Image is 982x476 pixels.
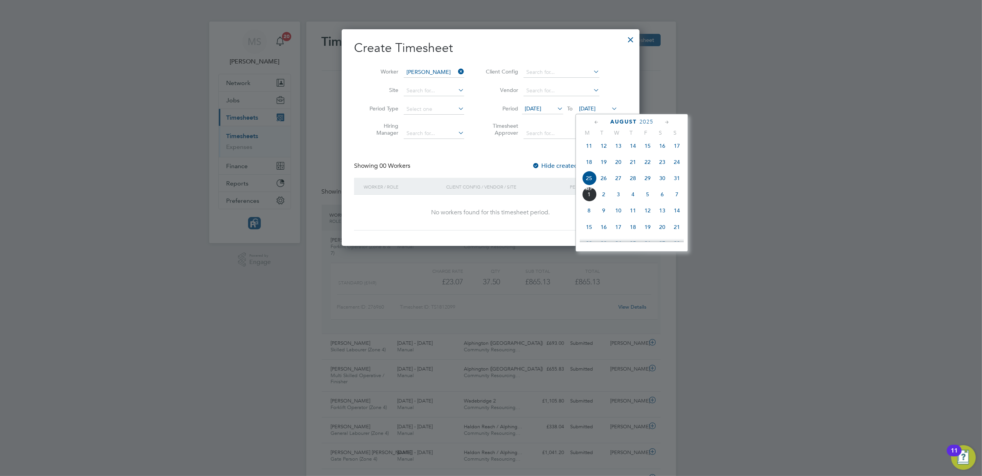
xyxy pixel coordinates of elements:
[626,220,640,234] span: 18
[655,171,670,185] span: 30
[611,171,626,185] span: 27
[483,122,518,136] label: Timesheet Approver
[655,155,670,169] span: 23
[640,203,655,218] span: 12
[444,178,568,195] div: Client Config / Vendor / Site
[670,236,684,251] span: 28
[670,187,684,202] span: 7
[951,445,976,470] button: Open Resource Center, 11 new notifications
[404,67,464,78] input: Search for...
[582,139,596,153] span: 11
[653,129,668,136] span: S
[610,119,637,125] span: August
[596,203,611,218] span: 9
[626,187,640,202] span: 4
[611,139,626,153] span: 13
[626,203,640,218] span: 11
[524,128,599,139] input: Search for...
[364,122,398,136] label: Hiring Manager
[609,129,624,136] span: W
[626,139,640,153] span: 14
[354,40,627,56] h2: Create Timesheet
[582,203,596,218] span: 8
[579,105,596,112] span: [DATE]
[670,220,684,234] span: 21
[611,155,626,169] span: 20
[596,155,611,169] span: 19
[611,203,626,218] span: 10
[483,68,518,75] label: Client Config
[655,139,670,153] span: 16
[404,85,464,96] input: Search for...
[565,104,575,114] span: To
[640,187,655,202] span: 5
[626,155,640,169] span: 21
[951,451,958,461] div: 11
[532,162,610,170] label: Hide created timesheets
[670,155,684,169] span: 24
[582,187,596,202] span: 1
[611,187,626,202] span: 3
[668,129,682,136] span: S
[362,209,619,217] div: No workers found for this timesheet period.
[626,171,640,185] span: 28
[624,129,638,136] span: T
[594,129,609,136] span: T
[582,171,596,185] span: 25
[364,105,398,112] label: Period Type
[362,178,444,195] div: Worker / Role
[611,236,626,251] span: 24
[364,87,398,94] label: Site
[596,139,611,153] span: 12
[640,139,655,153] span: 15
[580,129,594,136] span: M
[596,220,611,234] span: 16
[404,128,464,139] input: Search for...
[655,220,670,234] span: 20
[611,220,626,234] span: 17
[626,236,640,251] span: 25
[655,236,670,251] span: 27
[404,104,464,115] input: Select one
[655,187,670,202] span: 6
[483,87,518,94] label: Vendor
[640,236,655,251] span: 26
[524,67,599,78] input: Search for...
[640,155,655,169] span: 22
[354,162,412,170] div: Showing
[670,203,684,218] span: 14
[670,171,684,185] span: 31
[640,220,655,234] span: 19
[596,187,611,202] span: 2
[582,220,596,234] span: 15
[640,119,653,125] span: 2025
[596,236,611,251] span: 23
[379,162,410,170] span: 00 Workers
[525,105,541,112] span: [DATE]
[582,187,596,191] span: Sep
[655,203,670,218] span: 13
[524,85,599,96] input: Search for...
[582,155,596,169] span: 18
[483,105,518,112] label: Period
[364,68,398,75] label: Worker
[596,171,611,185] span: 26
[670,139,684,153] span: 17
[568,178,619,195] div: Period
[640,171,655,185] span: 29
[582,236,596,251] span: 22
[638,129,653,136] span: F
